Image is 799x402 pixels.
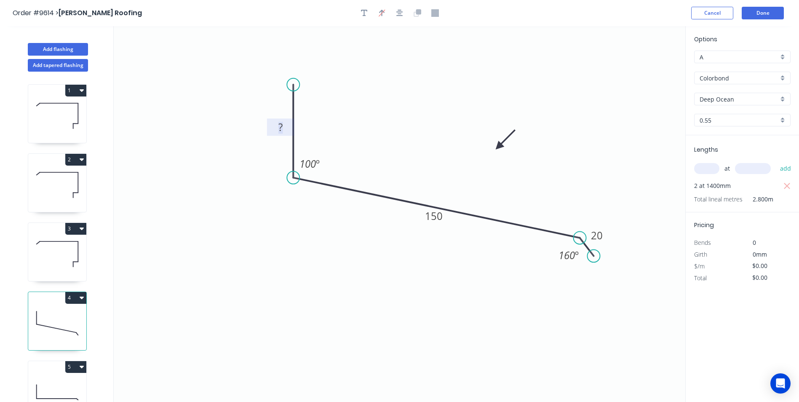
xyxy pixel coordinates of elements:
[694,239,711,247] span: Bends
[770,373,791,394] div: Open Intercom Messenger
[700,95,778,104] input: Colour
[278,120,283,134] tspan: ?
[575,248,579,262] tspan: º
[65,85,86,96] button: 1
[700,53,778,62] input: Price level
[753,239,756,247] span: 0
[776,161,796,176] button: add
[65,292,86,304] button: 4
[694,221,714,229] span: Pricing
[753,250,767,258] span: 0mm
[694,145,718,154] span: Lengths
[13,8,59,18] span: Order #9614 >
[28,59,88,72] button: Add tapered flashing
[316,157,320,171] tspan: º
[65,361,86,373] button: 5
[694,250,707,258] span: Girth
[694,262,705,270] span: $/m
[65,154,86,166] button: 2
[299,157,316,171] tspan: 100
[28,43,88,56] button: Add flashing
[694,274,707,282] span: Total
[700,74,778,83] input: Material
[59,8,142,18] span: [PERSON_NAME] Roofing
[114,26,685,402] svg: 0
[425,209,443,223] tspan: 150
[700,116,778,125] input: Thickness
[743,193,773,205] span: 2.800m
[694,180,731,192] span: 2 at 1400mm
[694,35,717,43] span: Options
[591,228,603,242] tspan: 20
[694,193,743,205] span: Total lineal metres
[724,163,730,174] span: at
[742,7,784,19] button: Done
[558,248,575,262] tspan: 160
[65,223,86,235] button: 3
[691,7,733,19] button: Cancel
